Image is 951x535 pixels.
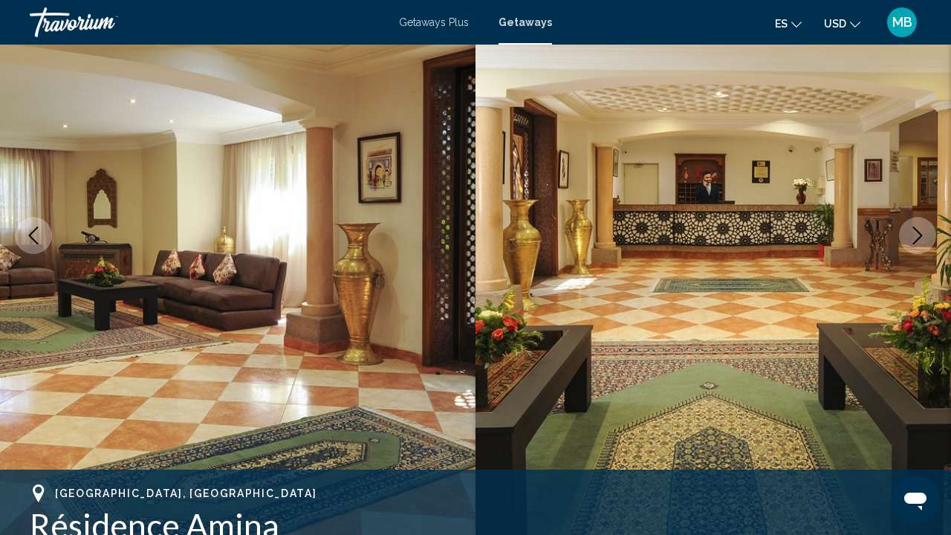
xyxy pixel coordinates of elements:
[775,13,802,34] button: Change language
[892,476,939,523] iframe: Botón para iniciar la ventana de mensajería
[824,13,860,34] button: Change currency
[55,487,317,499] span: [GEOGRAPHIC_DATA], [GEOGRAPHIC_DATA]
[892,15,912,30] span: MB
[824,18,846,30] span: USD
[883,7,921,38] button: User Menu
[775,18,788,30] span: es
[30,7,384,37] a: Travorium
[499,16,552,28] a: Getaways
[399,16,469,28] a: Getaways Plus
[15,217,52,254] button: Previous image
[899,217,936,254] button: Next image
